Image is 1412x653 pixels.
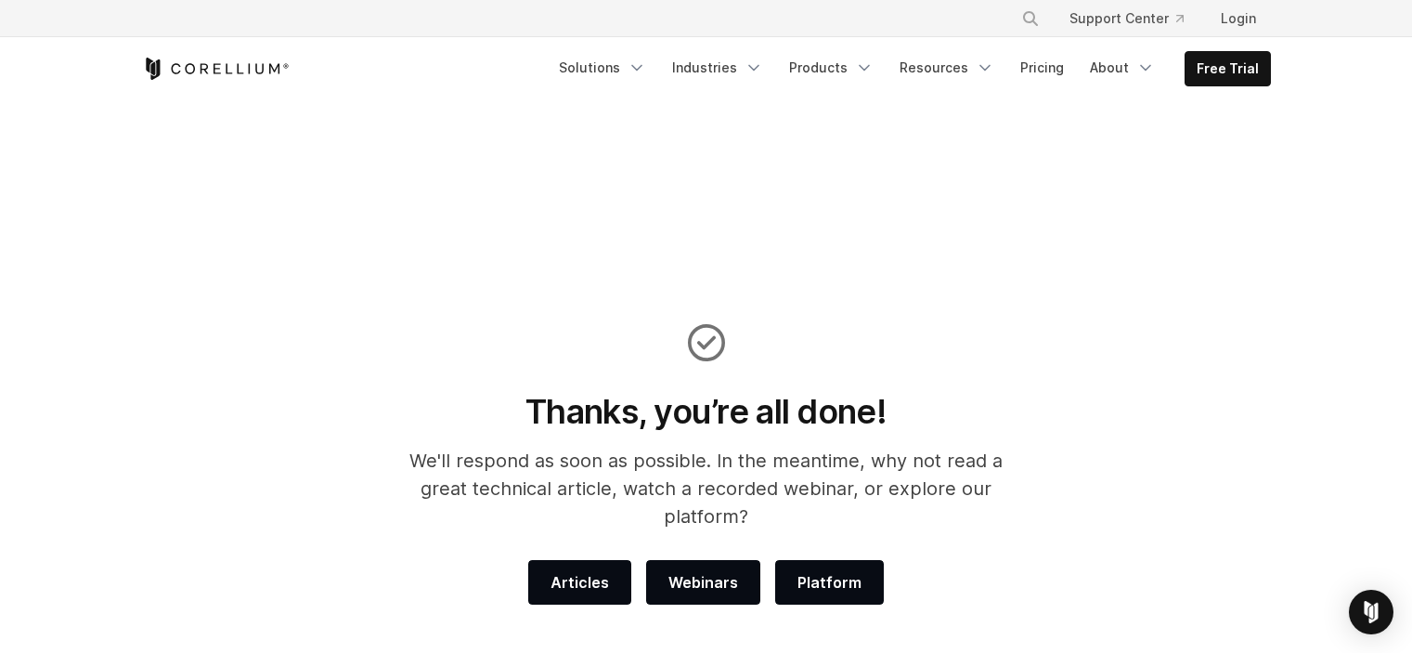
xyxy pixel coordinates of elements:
[548,51,657,85] a: Solutions
[528,560,631,605] a: Articles
[775,560,884,605] a: Platform
[661,51,774,85] a: Industries
[548,51,1271,86] div: Navigation Menu
[1206,2,1271,35] a: Login
[142,58,290,80] a: Corellium Home
[384,447,1028,530] p: We'll respond as soon as possible. In the meantime, why not read a great technical article, watch...
[384,391,1028,432] h1: Thanks, you’re all done!
[646,560,760,605] a: Webinars
[1349,590,1393,634] div: Open Intercom Messenger
[1185,52,1270,85] a: Free Trial
[1079,51,1166,85] a: About
[551,571,609,594] span: Articles
[1055,2,1198,35] a: Support Center
[1014,2,1047,35] button: Search
[999,2,1271,35] div: Navigation Menu
[668,571,738,594] span: Webinars
[778,51,885,85] a: Products
[888,51,1005,85] a: Resources
[1009,51,1075,85] a: Pricing
[797,571,861,594] span: Platform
